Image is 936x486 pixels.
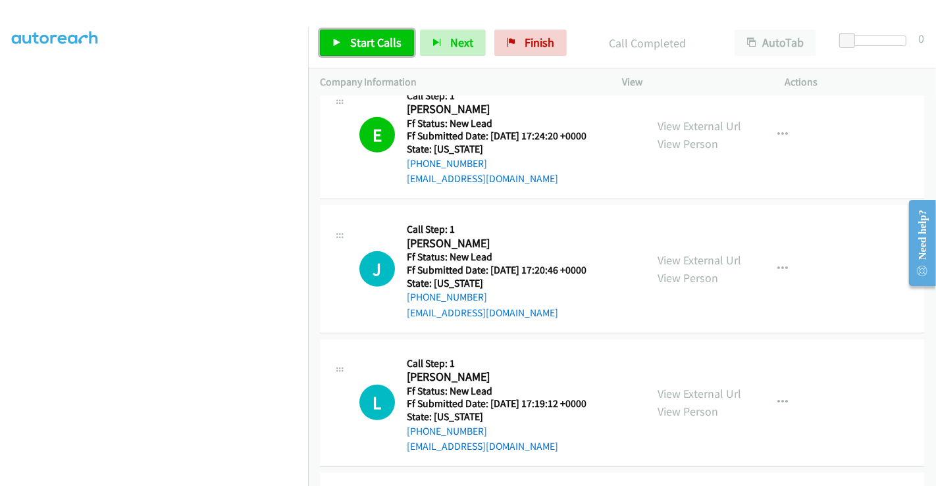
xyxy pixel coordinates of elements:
h2: [PERSON_NAME] [407,236,586,251]
h1: L [359,385,395,420]
h5: Ff Submitted Date: [DATE] 17:20:46 +0000 [407,264,586,277]
p: Call Completed [585,34,711,52]
h5: Call Step: 1 [407,89,586,103]
p: Company Information [320,74,598,90]
a: View Person [658,270,718,285]
h5: Ff Status: New Lead [407,251,586,264]
p: Actions [785,74,925,90]
button: Next [420,30,486,56]
h5: State: [US_STATE] [407,410,586,424]
div: 0 [918,30,924,47]
a: [PHONE_NUMBER] [407,291,487,303]
h5: Call Step: 1 [407,223,586,236]
h5: Ff Submitted Date: [DATE] 17:19:12 +0000 [407,397,586,410]
a: [EMAIL_ADDRESS][DOMAIN_NAME] [407,172,558,185]
p: View [622,74,762,90]
a: Start Calls [320,30,414,56]
a: View External Url [658,118,741,134]
div: The call is yet to be attempted [359,251,395,287]
button: AutoTab [735,30,816,56]
div: The call is yet to be attempted [359,385,395,420]
h5: State: [US_STATE] [407,143,586,156]
a: [EMAIL_ADDRESS][DOMAIN_NAME] [407,440,558,452]
a: [PHONE_NUMBER] [407,157,487,170]
h5: Ff Status: New Lead [407,117,586,130]
span: Next [450,35,473,50]
a: View External Url [658,253,741,268]
h5: Ff Status: New Lead [407,385,586,398]
h1: J [359,251,395,287]
h2: [PERSON_NAME] [407,102,586,117]
a: Finish [494,30,567,56]
a: View Person [658,136,718,151]
h1: E [359,117,395,153]
iframe: Resource Center [898,191,936,295]
a: [EMAIL_ADDRESS][DOMAIN_NAME] [407,306,558,319]
span: Finish [525,35,554,50]
div: Delay between calls (in seconds) [846,36,906,46]
span: Start Calls [350,35,402,50]
h5: Call Step: 1 [407,357,586,370]
h2: [PERSON_NAME] [407,370,586,385]
h5: State: [US_STATE] [407,277,586,290]
a: [PHONE_NUMBER] [407,425,487,437]
a: View External Url [658,386,741,401]
h5: Ff Submitted Date: [DATE] 17:24:20 +0000 [407,130,586,143]
a: View Person [658,404,718,419]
